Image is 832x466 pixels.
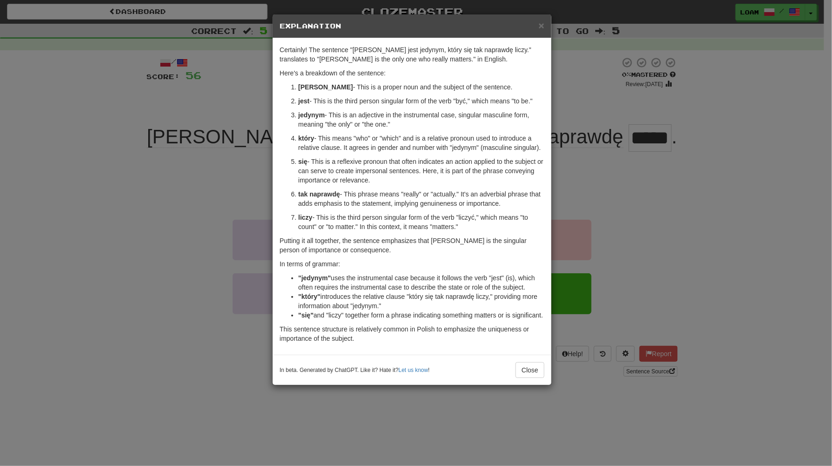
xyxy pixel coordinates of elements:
[280,21,544,31] h5: Explanation
[280,324,544,343] p: This sentence structure is relatively common in Polish to emphasize the uniqueness or importance ...
[298,190,340,198] strong: tak naprawdę
[298,111,325,119] strong: jedynym
[280,45,544,64] p: Certainly! The sentence "[PERSON_NAME] jest jedynym, który się tak naprawdę liczy." translates to...
[280,68,544,78] p: Here's a breakdown of the sentence:
[298,82,544,92] p: - This is a proper noun and the subject of the sentence.
[298,134,544,152] p: - This means "who" or "which" and is a relative pronoun used to introduce a relative clause. It a...
[280,366,430,374] small: In beta. Generated by ChatGPT. Like it? Hate it? !
[298,135,314,142] strong: który
[298,157,544,185] p: - This is a reflexive pronoun that often indicates an action applied to the subject or can serve ...
[298,292,544,311] li: introduces the relative clause "który się tak naprawdę liczy," providing more information about "...
[280,236,544,255] p: Putting it all together, the sentence emphasizes that [PERSON_NAME] is the singular person of imp...
[298,189,544,208] p: - This phrase means "really" or "actually." It's an adverbial phrase that adds emphasis to the st...
[539,20,544,30] button: Close
[298,158,307,165] strong: się
[298,110,544,129] p: - This is an adjective in the instrumental case, singular masculine form, meaning "the only" or "...
[298,213,544,231] p: - This is the third person singular form of the verb "liczyć," which means "to count" or "to matt...
[298,96,544,106] p: - This is the third person singular form of the verb "być," which means "to be."
[516,362,544,378] button: Close
[280,259,544,269] p: In terms of grammar:
[298,83,353,91] strong: [PERSON_NAME]
[399,367,428,373] a: Let us know
[539,20,544,31] span: ×
[298,311,314,319] strong: "się"
[298,274,331,282] strong: "jedynym"
[298,97,309,105] strong: jest
[298,214,312,221] strong: liczy
[298,273,544,292] li: uses the instrumental case because it follows the verb "jest" (is), which often requires the inst...
[298,293,321,300] strong: "który"
[298,311,544,320] li: and "liczy" together form a phrase indicating something matters or is significant.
